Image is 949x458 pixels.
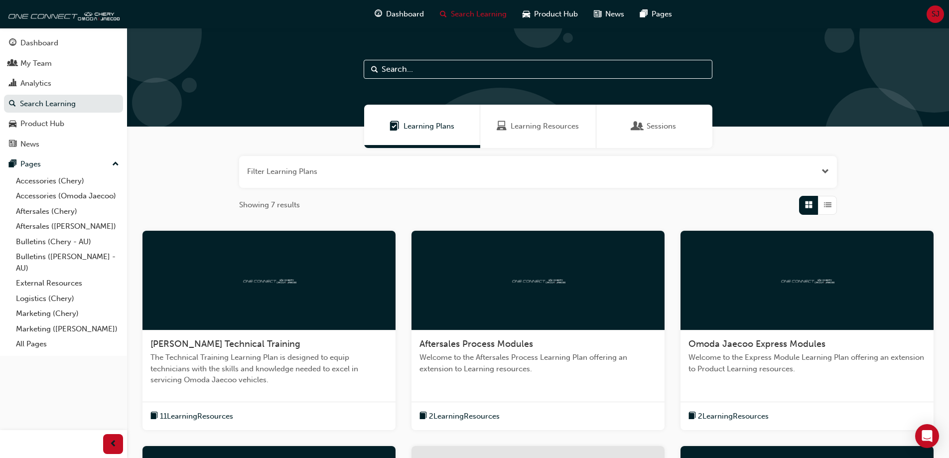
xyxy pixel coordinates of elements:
span: book-icon [688,410,696,423]
a: Accessories (Omoda Jaecoo) [12,188,123,204]
span: up-icon [112,158,119,171]
a: Bulletins (Chery - AU) [12,234,123,250]
a: News [4,135,123,153]
a: Marketing (Chery) [12,306,123,321]
div: Dashboard [20,37,58,49]
a: Bulletins ([PERSON_NAME] - AU) [12,249,123,276]
a: Dashboard [4,34,123,52]
a: Aftersales ([PERSON_NAME]) [12,219,123,234]
a: oneconnect[PERSON_NAME] Technical TrainingThe Technical Training Learning Plan is designed to equ... [142,231,396,431]
span: Pages [652,8,672,20]
span: [PERSON_NAME] Technical Training [150,338,300,349]
span: guage-icon [9,39,16,48]
img: oneconnect [5,4,120,24]
span: 11 Learning Resources [160,411,233,422]
a: Marketing ([PERSON_NAME]) [12,321,123,337]
button: book-icon2LearningResources [419,410,500,423]
a: Learning ResourcesLearning Resources [480,105,596,148]
span: people-icon [9,59,16,68]
span: guage-icon [375,8,382,20]
span: News [605,8,624,20]
a: car-iconProduct Hub [515,4,586,24]
span: Learning Resources [511,121,579,132]
span: car-icon [523,8,530,20]
span: List [824,199,831,211]
span: book-icon [419,410,427,423]
span: Grid [805,199,813,211]
span: prev-icon [110,438,117,451]
span: car-icon [9,120,16,129]
span: Search Learning [451,8,507,20]
button: book-icon11LearningResources [150,410,233,423]
span: Welcome to the Express Module Learning Plan offering an extension to Product Learning resources. [688,352,926,374]
a: search-iconSearch Learning [432,4,515,24]
span: Sessions [633,121,643,132]
span: Sessions [647,121,676,132]
span: Search [371,64,378,75]
span: The Technical Training Learning Plan is designed to equip technicians with the skills and knowled... [150,352,388,386]
div: Product Hub [20,118,64,130]
a: Logistics (Chery) [12,291,123,306]
a: Analytics [4,74,123,93]
div: My Team [20,58,52,69]
a: oneconnectAftersales Process ModulesWelcome to the Aftersales Process Learning Plan offering an e... [411,231,665,431]
button: Pages [4,155,123,173]
div: News [20,139,39,150]
a: Search Learning [4,95,123,113]
a: guage-iconDashboard [367,4,432,24]
a: Aftersales (Chery) [12,204,123,219]
button: book-icon2LearningResources [688,410,769,423]
a: oneconnectOmoda Jaecoo Express ModulesWelcome to the Express Module Learning Plan offering an ext... [680,231,934,431]
span: Omoda Jaecoo Express Modules [688,338,825,349]
img: oneconnect [242,275,296,285]
span: 2 Learning Resources [429,411,500,422]
span: news-icon [9,140,16,149]
a: My Team [4,54,123,73]
span: search-icon [9,100,16,109]
span: Showing 7 results [239,199,300,211]
span: Learning Plans [390,121,400,132]
input: Search... [364,60,712,79]
span: pages-icon [640,8,648,20]
span: Learning Plans [404,121,454,132]
a: Learning PlansLearning Plans [364,105,480,148]
div: Pages [20,158,41,170]
span: chart-icon [9,79,16,88]
span: pages-icon [9,160,16,169]
span: Aftersales Process Modules [419,338,533,349]
span: book-icon [150,410,158,423]
a: Product Hub [4,115,123,133]
span: Learning Resources [497,121,507,132]
span: Product Hub [534,8,578,20]
div: Open Intercom Messenger [915,424,939,448]
img: oneconnect [780,275,834,285]
a: SessionsSessions [596,105,712,148]
div: Analytics [20,78,51,89]
button: Open the filter [821,166,829,177]
img: oneconnect [511,275,565,285]
button: SJ [927,5,944,23]
span: SJ [932,8,940,20]
span: 2 Learning Resources [698,411,769,422]
span: news-icon [594,8,601,20]
span: search-icon [440,8,447,20]
span: Dashboard [386,8,424,20]
a: news-iconNews [586,4,632,24]
a: Accessories (Chery) [12,173,123,189]
button: DashboardMy TeamAnalyticsSearch LearningProduct HubNews [4,32,123,155]
a: pages-iconPages [632,4,680,24]
span: Welcome to the Aftersales Process Learning Plan offering an extension to Learning resources. [419,352,657,374]
a: All Pages [12,336,123,352]
a: External Resources [12,276,123,291]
